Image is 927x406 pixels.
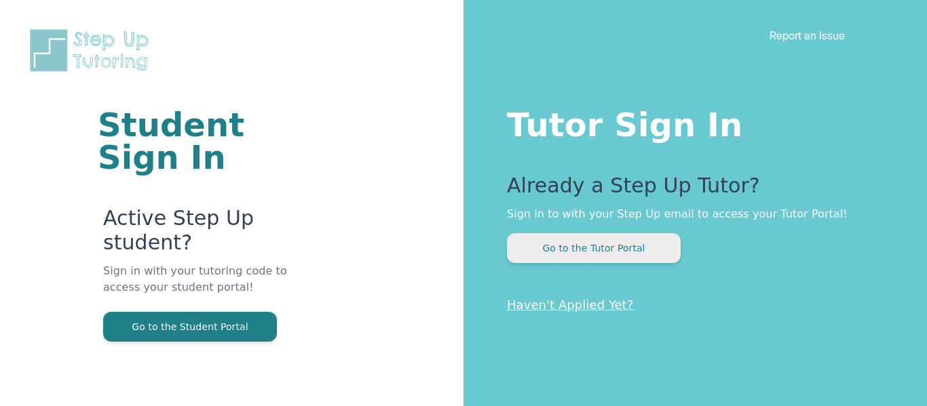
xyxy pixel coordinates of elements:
[103,263,301,312] p: Sign in with your tutoring code to access your student portal!
[507,298,634,312] a: Haven't Applied Yet?
[98,108,301,174] h1: Student Sign In
[103,320,277,333] a: Go to the Student Portal
[27,27,157,74] img: Step Up Tutoring horizontal logo
[507,103,873,141] h1: Tutor Sign In
[507,174,873,206] p: Already a Step Up Tutor?
[770,28,845,42] a: Report an Issue
[507,241,681,254] a: Go to the Tutor Portal
[507,206,873,222] p: Sign in to with your Step Up email to access your Tutor Portal!
[103,206,301,263] p: Active Step Up student?
[507,233,681,263] button: Go to the Tutor Portal
[103,312,277,342] button: Go to the Student Portal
